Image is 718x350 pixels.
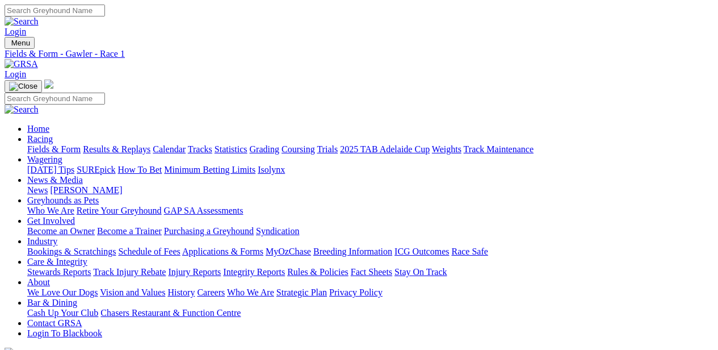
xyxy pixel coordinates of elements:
div: Bar & Dining [27,308,713,318]
a: MyOzChase [266,247,311,256]
a: About [27,277,50,287]
a: News [27,185,48,195]
a: Coursing [282,144,315,154]
a: GAP SA Assessments [164,206,243,215]
a: Grading [250,144,279,154]
input: Search [5,5,105,16]
a: Who We Are [27,206,74,215]
a: Applications & Forms [182,247,263,256]
a: Contact GRSA [27,318,82,328]
img: Close [9,82,37,91]
a: Careers [197,287,225,297]
a: Vision and Values [100,287,165,297]
a: [PERSON_NAME] [50,185,122,195]
a: Get Involved [27,216,75,226]
a: Become an Owner [27,226,95,236]
a: Race Safe [451,247,488,256]
a: Retire Your Greyhound [77,206,162,215]
a: Home [27,124,49,134]
img: logo-grsa-white.png [44,80,53,89]
a: Fact Sheets [351,267,392,277]
img: Search [5,16,39,27]
a: Statistics [215,144,247,154]
a: Integrity Reports [223,267,285,277]
a: Breeding Information [313,247,392,256]
a: Bookings & Scratchings [27,247,116,256]
a: Injury Reports [168,267,221,277]
a: Stay On Track [394,267,447,277]
a: Calendar [153,144,186,154]
a: Isolynx [258,165,285,174]
a: Wagering [27,155,62,164]
a: Racing [27,134,53,144]
button: Toggle navigation [5,37,35,49]
a: 2025 TAB Adelaide Cup [340,144,430,154]
a: Strategic Plan [276,287,327,297]
a: Who We Are [227,287,274,297]
img: Search [5,105,39,115]
div: About [27,287,713,298]
a: Privacy Policy [329,287,383,297]
a: Weights [432,144,461,154]
img: GRSA [5,59,38,69]
a: We Love Our Dogs [27,287,98,297]
a: Trials [317,144,338,154]
a: Login To Blackbook [27,328,102,338]
a: Greyhounds as Pets [27,195,99,205]
a: [DATE] Tips [27,165,74,174]
a: Rules & Policies [287,267,348,277]
a: Tracks [188,144,212,154]
a: Login [5,27,26,36]
div: Wagering [27,165,713,175]
a: Fields & Form - Gawler - Race 1 [5,49,713,59]
a: Become a Trainer [97,226,162,236]
a: Cash Up Your Club [27,308,98,318]
span: Menu [11,39,30,47]
div: Industry [27,247,713,257]
div: Care & Integrity [27,267,713,277]
a: SUREpick [77,165,115,174]
a: Care & Integrity [27,257,87,266]
a: Stewards Reports [27,267,91,277]
a: News & Media [27,175,83,185]
a: Fields & Form [27,144,81,154]
div: Get Involved [27,226,713,236]
input: Search [5,93,105,105]
div: News & Media [27,185,713,195]
div: Racing [27,144,713,155]
a: Track Maintenance [464,144,534,154]
a: Industry [27,236,57,246]
a: Login [5,69,26,79]
a: History [167,287,195,297]
a: Bar & Dining [27,298,77,307]
a: How To Bet [118,165,162,174]
button: Toggle navigation [5,80,42,93]
a: Schedule of Fees [118,247,180,256]
a: Minimum Betting Limits [164,165,255,174]
a: ICG Outcomes [394,247,449,256]
a: Track Injury Rebate [93,267,166,277]
a: Purchasing a Greyhound [164,226,254,236]
a: Syndication [256,226,299,236]
a: Chasers Restaurant & Function Centre [100,308,241,318]
a: Results & Replays [83,144,150,154]
div: Greyhounds as Pets [27,206,713,216]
